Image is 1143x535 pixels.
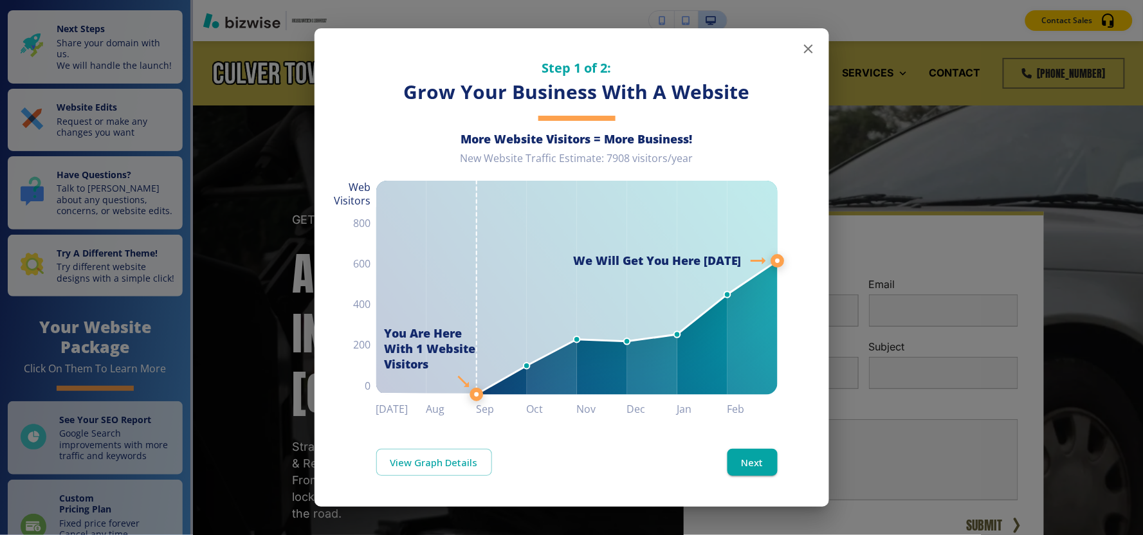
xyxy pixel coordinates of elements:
[376,152,778,176] div: New Website Traffic Estimate: 7908 visitors/year
[376,59,778,77] h5: Step 1 of 2:
[426,400,477,418] h6: Aug
[527,400,577,418] h6: Oct
[727,400,778,418] h6: Feb
[477,400,527,418] h6: Sep
[376,449,492,476] a: View Graph Details
[376,131,778,147] h6: More Website Visitors = More Business!
[376,79,778,105] h3: Grow Your Business With A Website
[376,400,426,418] h6: [DATE]
[577,400,627,418] h6: Nov
[627,400,677,418] h6: Dec
[677,400,727,418] h6: Jan
[727,449,778,476] button: Next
